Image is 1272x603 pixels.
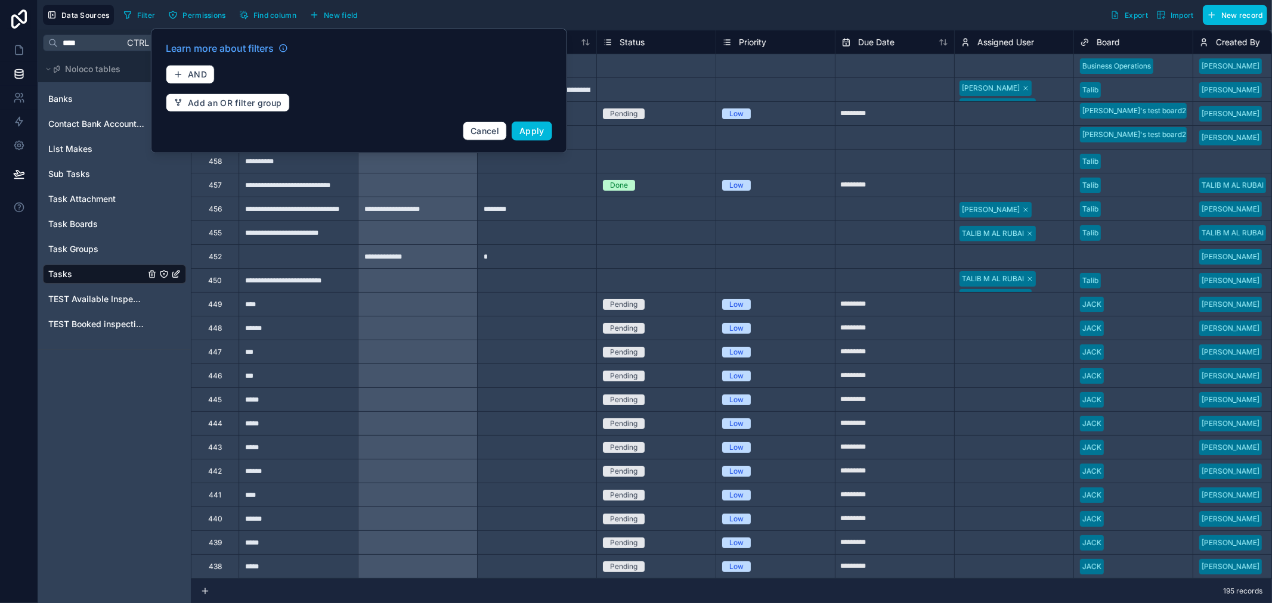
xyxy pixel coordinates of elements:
[1082,466,1101,477] div: JACK
[729,371,744,381] div: Low
[610,108,637,119] div: Pending
[610,418,637,429] div: Pending
[1082,514,1101,524] div: JACK
[1082,275,1098,286] div: Talib
[164,6,234,24] a: Permissions
[48,143,92,155] span: List Makes
[1202,442,1259,453] div: [PERSON_NAME]
[48,268,72,280] span: Tasks
[208,419,222,428] div: 444
[610,180,628,191] div: Done
[610,442,637,453] div: Pending
[1202,394,1259,405] div: [PERSON_NAME]
[1202,561,1259,572] div: [PERSON_NAME]
[977,36,1034,48] span: Assigned User
[1082,323,1101,334] div: JACK
[1082,129,1186,140] div: [PERSON_NAME]'s test board2
[48,93,145,105] a: Banks
[962,83,1020,94] div: [PERSON_NAME]
[43,290,186,309] div: TEST Available Inspection Slots
[1082,204,1098,215] div: Talib
[1202,275,1259,286] div: [PERSON_NAME]
[1202,180,1264,191] div: TALIB M AL RUBAI
[253,11,296,20] span: Find column
[43,189,186,209] div: Task Attachment
[208,514,222,524] div: 440
[729,537,744,548] div: Low
[729,442,744,453] div: Low
[208,276,222,285] div: 450
[166,41,274,55] span: Learn more about filters
[1202,251,1259,262] div: [PERSON_NAME]
[208,324,222,333] div: 448
[1216,36,1260,48] span: Created By
[48,93,73,105] span: Banks
[610,490,637,501] div: Pending
[119,6,160,24] button: Filter
[729,323,744,334] div: Low
[1202,132,1259,143] div: [PERSON_NAME]
[1082,537,1101,548] div: JACK
[208,300,222,309] div: 449
[962,204,1020,215] div: [PERSON_NAME]
[610,537,637,548] div: Pending
[729,561,744,572] div: Low
[43,240,186,259] div: Task Groups
[65,63,120,75] span: Noloco tables
[164,6,230,24] button: Permissions
[48,168,90,180] span: Sub Tasks
[43,265,186,284] div: Tasks
[1202,466,1259,477] div: [PERSON_NAME]
[166,65,215,84] button: AND
[1202,61,1259,72] div: [PERSON_NAME]
[1202,323,1259,334] div: [PERSON_NAME]
[1082,371,1101,381] div: JACK
[43,315,186,334] div: TEST Booked inspections
[1106,5,1152,25] button: Export
[182,11,225,20] span: Permissions
[1097,36,1120,48] span: Board
[208,467,222,476] div: 442
[1082,418,1101,429] div: JACK
[1082,85,1098,95] div: Talib
[1082,561,1101,572] div: JACK
[610,347,637,358] div: Pending
[43,215,186,234] div: Task Boards
[208,347,222,357] div: 447
[61,11,110,20] span: Data Sources
[1202,347,1259,358] div: [PERSON_NAME]
[43,61,179,77] button: Noloco tables
[739,36,766,48] span: Priority
[463,122,507,141] button: Cancel
[729,180,744,191] div: Low
[48,143,145,155] a: List Makes
[48,118,145,130] a: Contact Bank Account information
[610,323,637,334] div: Pending
[962,228,1024,239] div: TALIB M AL RUBAI
[1202,514,1259,524] div: [PERSON_NAME]
[48,193,145,205] a: Task Attachment
[1082,490,1101,501] div: JACK
[305,6,362,24] button: New field
[1082,105,1186,116] div: [PERSON_NAME]'s test board2
[1202,85,1259,95] div: [PERSON_NAME]
[209,157,222,166] div: 458
[48,318,145,330] a: TEST Booked inspections
[48,293,145,305] a: TEST Available Inspection Slots
[962,291,1020,302] div: [PERSON_NAME]
[729,418,744,429] div: Low
[1202,537,1259,548] div: [PERSON_NAME]
[209,204,222,214] div: 456
[209,252,222,262] div: 452
[324,11,358,20] span: New field
[729,108,744,119] div: Low
[962,101,1024,111] div: TALIB M AL RUBAI
[610,466,637,477] div: Pending
[1198,5,1267,25] a: New record
[43,89,186,108] div: Banks
[610,299,637,310] div: Pending
[166,41,288,55] a: Learn more about filters
[1202,204,1259,215] div: [PERSON_NAME]
[209,228,222,238] div: 455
